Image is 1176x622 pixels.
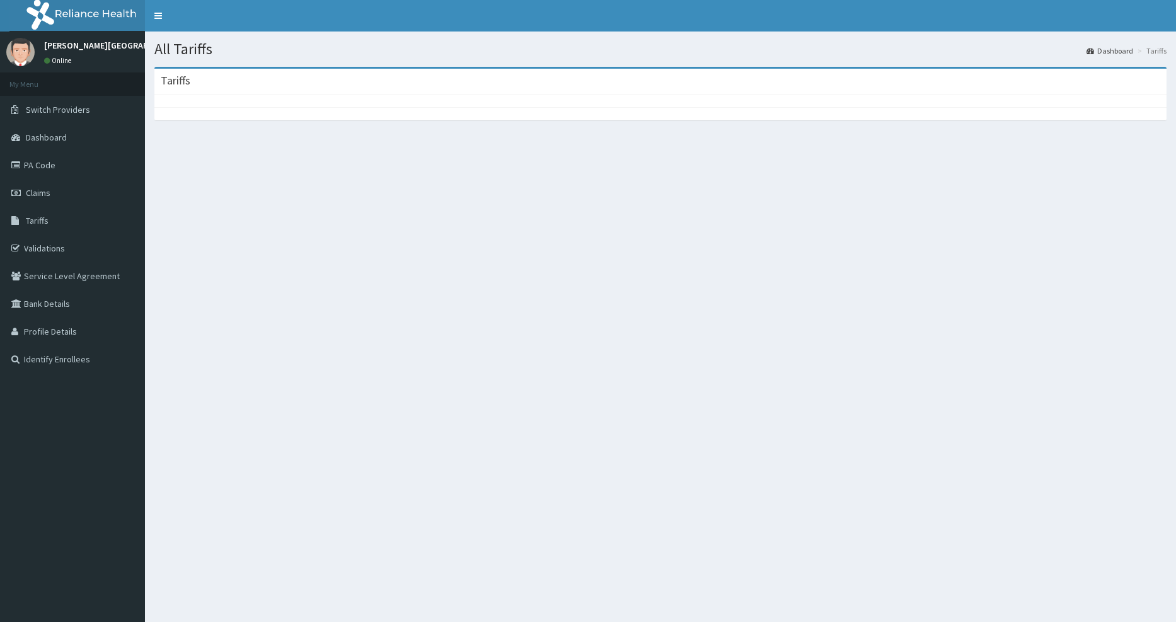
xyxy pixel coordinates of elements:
[26,104,90,115] span: Switch Providers
[1087,45,1133,56] a: Dashboard
[44,41,189,50] p: [PERSON_NAME][GEOGRAPHIC_DATA]
[44,56,74,65] a: Online
[1134,45,1167,56] li: Tariffs
[6,38,35,66] img: User Image
[161,75,190,86] h3: Tariffs
[26,132,67,143] span: Dashboard
[26,187,50,199] span: Claims
[26,215,49,226] span: Tariffs
[154,41,1167,57] h1: All Tariffs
